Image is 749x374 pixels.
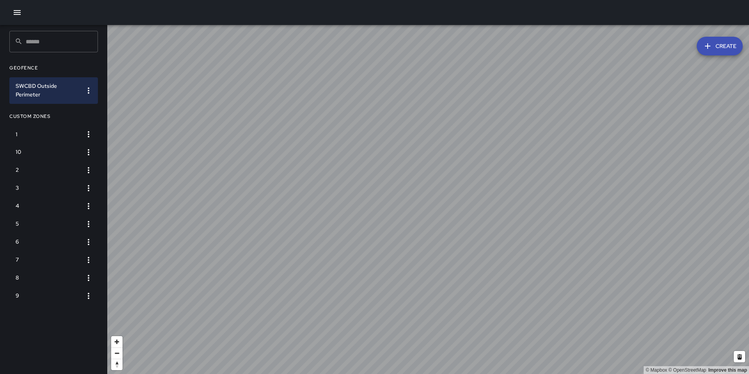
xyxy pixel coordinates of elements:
a: Improve this map [708,367,747,373]
h6: 9 [16,292,79,300]
h6: 6 [16,238,79,246]
button: Reset bearing to north [111,359,122,370]
h6: 1 [16,130,79,139]
button: Create [697,37,743,55]
button: Zoom in [111,336,122,347]
h6: 8 [16,274,79,282]
h6: 2 [16,166,79,175]
h6: SWCBD Outside Perimeter [16,82,79,99]
a: Mapbox [646,367,667,373]
button: Zoom out [111,347,122,359]
h6: 5 [16,220,79,228]
li: Geofence [9,59,98,77]
a: OpenStreetMap [668,367,706,373]
h6: 4 [16,202,79,210]
h6: 10 [16,148,79,157]
span: Reset bearing to north [111,359,122,370]
button: Delete [734,351,745,362]
li: Custom Zones [9,107,98,126]
h6: 7 [16,256,79,264]
canvas: Map [107,25,749,374]
h6: 3 [16,184,79,192]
